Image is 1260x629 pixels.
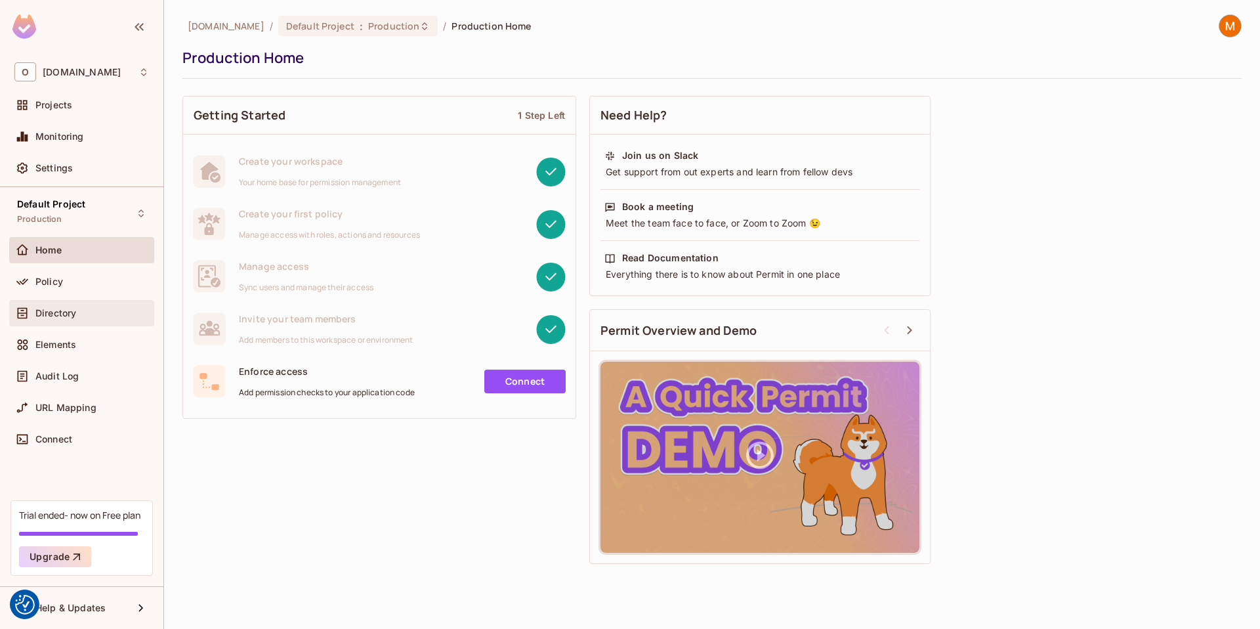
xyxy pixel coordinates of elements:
[17,214,62,225] span: Production
[239,230,420,240] span: Manage access with roles, actions and resources
[518,109,565,121] div: 1 Step Left
[35,163,73,173] span: Settings
[622,200,694,213] div: Book a meeting
[239,335,413,345] span: Add members to this workspace or environment
[15,595,35,615] button: Consent Preferences
[286,20,354,32] span: Default Project
[35,100,72,110] span: Projects
[239,155,401,167] span: Create your workspace
[239,207,420,220] span: Create your first policy
[182,48,1235,68] div: Production Home
[622,251,719,265] div: Read Documentation
[35,276,63,287] span: Policy
[604,268,915,281] div: Everything there is to know about Permit in one place
[604,217,915,230] div: Meet the team face to face, or Zoom to Zoom 😉
[359,21,364,32] span: :
[451,20,531,32] span: Production Home
[1219,15,1241,37] img: Matas Šeškauskas
[443,20,446,32] li: /
[43,67,121,77] span: Workspace: oxylabs.io
[484,370,566,393] a: Connect
[35,245,62,255] span: Home
[239,313,413,325] span: Invite your team members
[239,282,373,293] span: Sync users and manage their access
[239,260,373,272] span: Manage access
[188,20,264,32] span: the active workspace
[239,365,415,378] span: Enforce access
[600,107,667,123] span: Need Help?
[15,595,35,615] img: Revisit consent button
[17,199,85,209] span: Default Project
[35,402,96,413] span: URL Mapping
[35,339,76,350] span: Elements
[19,546,91,567] button: Upgrade
[622,149,698,162] div: Join us on Slack
[604,165,915,179] div: Get support from out experts and learn from fellow devs
[14,62,36,81] span: O
[600,322,757,339] span: Permit Overview and Demo
[35,308,76,318] span: Directory
[35,603,106,613] span: Help & Updates
[239,177,401,188] span: Your home base for permission management
[35,131,84,142] span: Monitoring
[35,434,72,445] span: Connect
[270,20,273,32] li: /
[19,509,140,521] div: Trial ended- now on Free plan
[35,371,79,381] span: Audit Log
[368,20,419,32] span: Production
[194,107,285,123] span: Getting Started
[239,387,415,398] span: Add permission checks to your application code
[12,14,36,39] img: SReyMgAAAABJRU5ErkJggg==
